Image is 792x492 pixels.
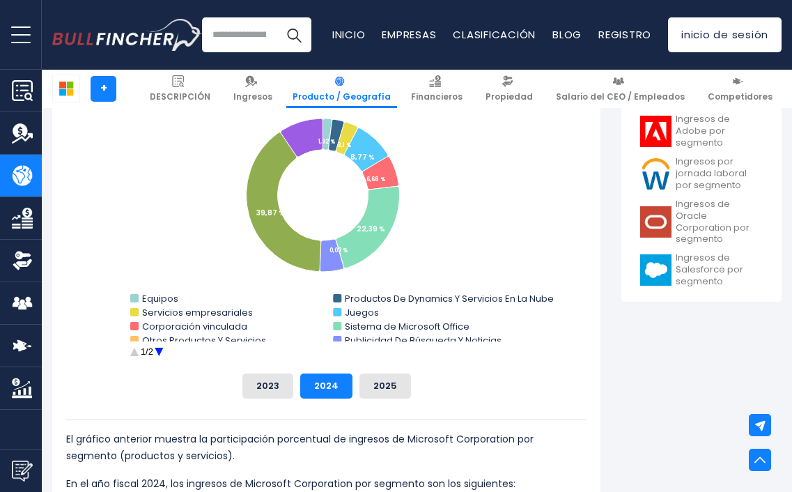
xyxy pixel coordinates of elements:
img: Logotipo de CRM [640,254,671,286]
a: blog [552,27,582,42]
a: Ingresos de Oracle Corporation por segmento [632,195,771,249]
tspan: 3,1 % [337,141,351,149]
a: inicio de sesión [668,17,782,52]
text: Publicidad De Búsqueda Y Noticias [345,334,502,347]
span: Salario del CEO / Empleados [556,91,685,102]
button: 2025 [359,374,411,399]
tspan: 39,87 % [256,208,285,218]
text: Servicios empresariales [142,306,253,319]
a: Salario del CEO / Empleados [550,70,691,108]
tspan: 8,77 % [350,152,375,162]
img: Logotipo de WDAY [640,158,671,190]
button: 2024 [300,374,352,399]
svg: Participación en los ingresos de Microsoft Corporation por segmento [66,84,587,362]
a: registro [598,27,651,42]
a: + [91,76,116,102]
a: Ingresos de Adobe por segmento [632,110,771,153]
tspan: 22,39 % [357,224,385,234]
img: Logotipo de ORCL [640,206,671,238]
a: Propiedad [479,70,539,108]
a: Producto / Geografía [286,70,397,108]
text: Otros Productos Y Servicios [142,334,266,347]
a: Ir a la página de inicio [52,19,202,51]
p: En el año fiscal 2024, los ingresos de Microsoft Corporation por segmento son los siguientes: [66,475,587,492]
text: 1/2 [141,346,153,357]
tspan: 0,02 % [329,247,348,254]
img: Logotipo de MSFT [53,75,79,102]
img: Logotipo de ADBE [640,116,671,147]
a: DESCRIPCIÓN [143,70,217,108]
button: BUSCAR [277,17,311,52]
a: Financieros [405,70,469,108]
text: Sistema de Microsoft Office [345,320,469,333]
button: 2023 [242,374,293,399]
text: Corporación vinculada [142,320,247,333]
span: Ingresos [233,91,272,102]
span: Financieros [411,91,463,102]
span: Competidores [708,91,772,102]
text: Juegos [345,306,379,319]
span: Ingresos de Salesforce por segmento [676,252,763,288]
span: Producto / Geografía [293,91,391,102]
a: Clasificación [453,27,536,42]
a: Ingresos por jornada laboral por segmento [632,153,771,195]
span: Ingresos de Oracle Corporation por segmento [676,199,763,246]
a: Ingresos de Salesforce por segmento [632,249,771,291]
span: Ingresos de Adobe por segmento [676,114,763,149]
a: inicio [332,27,366,42]
text: Equipos [142,292,178,305]
a: Empresas [382,27,436,42]
p: El gráfico anterior muestra la participación porcentual de ingresos de Microsoft Corporation por ... [66,431,587,464]
span: Ingresos por jornada laboral por segmento [676,156,763,192]
tspan: 6,68 % [366,176,385,183]
span: Propiedad [486,91,533,102]
a: Competidores [701,70,779,108]
span: DESCRIPCIÓN [150,91,210,102]
tspan: 1,92 % [318,138,335,146]
img: Logotipo de Bullfincher [52,19,203,51]
a: Ingresos [227,70,279,108]
text: Productos De Dynamics Y Servicios En La Nube [345,292,554,305]
img: Propiedad [12,250,33,271]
